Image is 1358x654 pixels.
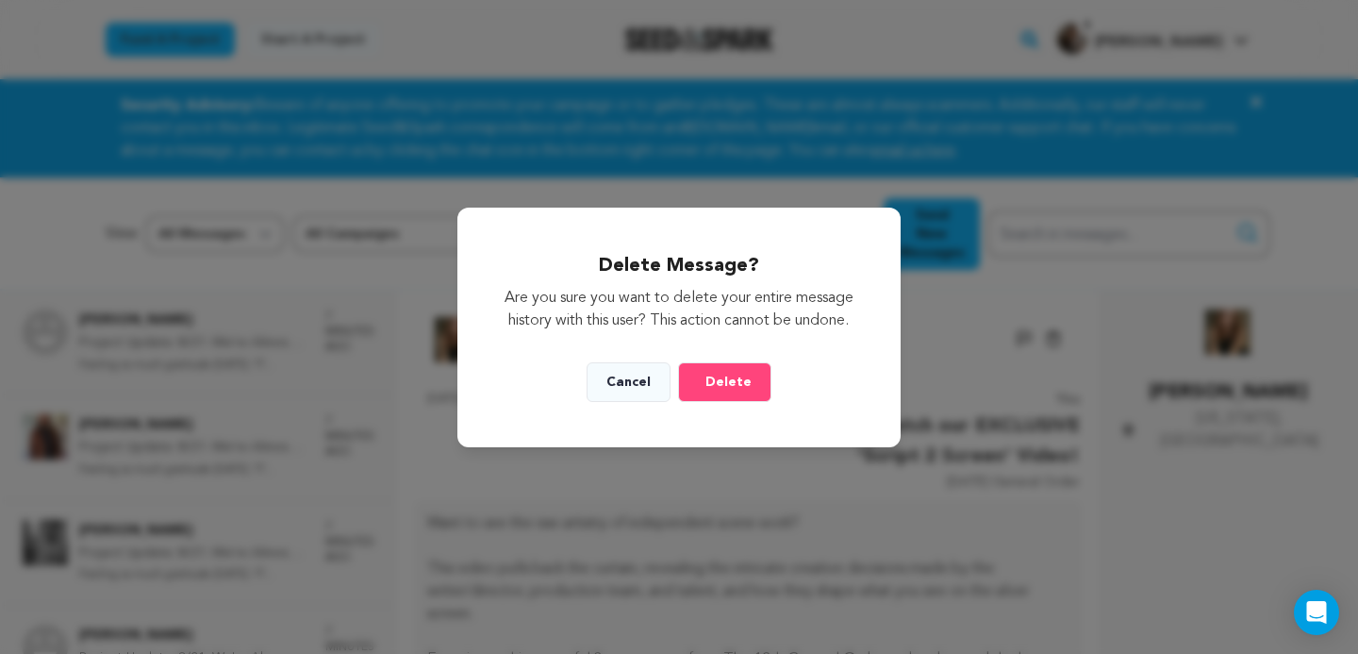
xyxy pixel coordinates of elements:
button: Cancel [587,362,671,402]
div: Open Intercom Messenger [1294,590,1339,635]
p: Are you sure you want to delete your entire message history with this user? This action cannot be... [503,287,854,332]
button: Delete [678,362,771,402]
h2: Delete Message? [503,253,854,279]
span: Delete [705,373,752,392]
